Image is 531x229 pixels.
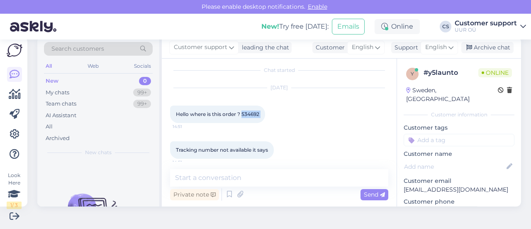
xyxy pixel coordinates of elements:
[364,191,385,198] span: Send
[404,134,514,146] input: Add a tag
[139,77,151,85] div: 0
[261,22,279,30] b: New!
[375,19,420,34] div: Online
[352,43,373,52] span: English
[461,42,514,53] div: Archive chat
[46,123,53,131] div: All
[332,19,365,34] button: Emails
[7,202,22,209] div: 1 / 3
[455,20,526,33] a: Customer supportUUR OÜ
[173,159,204,165] span: 14:51
[455,20,517,27] div: Customer support
[170,66,388,74] div: Chat started
[404,162,505,171] input: Add name
[132,61,153,71] div: Socials
[425,43,447,52] span: English
[46,77,58,85] div: New
[133,89,151,97] div: 99+
[46,134,70,143] div: Archived
[46,111,76,120] div: AI Assistant
[176,111,259,117] span: Hello where is this order ? 534692
[46,100,76,108] div: Team chats
[173,123,204,130] span: 14:51
[404,150,514,158] p: Customer name
[424,68,478,78] div: # y5launto
[312,43,345,52] div: Customer
[455,27,517,33] div: UUR OÜ
[85,149,112,156] span: New chats
[411,71,414,77] span: y
[170,84,388,91] div: [DATE]
[7,172,22,209] div: Look Here
[46,89,69,97] div: My chats
[305,3,330,10] span: Enable
[170,189,219,200] div: Private note
[239,43,289,52] div: leading the chat
[7,44,22,57] img: Askly Logo
[174,43,227,52] span: Customer support
[133,100,151,108] div: 99+
[86,61,100,71] div: Web
[404,123,514,132] p: Customer tags
[404,177,514,185] p: Customer email
[391,43,418,52] div: Support
[440,21,451,32] div: CS
[404,185,514,194] p: [EMAIL_ADDRESS][DOMAIN_NAME]
[44,61,54,71] div: All
[478,68,512,77] span: Online
[404,197,514,206] p: Customer phone
[261,22,329,32] div: Try free [DATE]:
[176,147,268,153] span: Tracking number not available it says
[51,44,104,53] span: Search customers
[404,111,514,118] div: Customer information
[404,206,479,217] div: Request phone number
[406,86,498,103] div: Sweden, [GEOGRAPHIC_DATA]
